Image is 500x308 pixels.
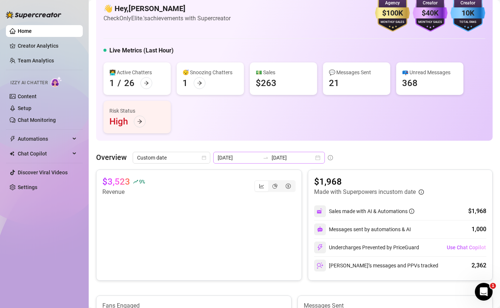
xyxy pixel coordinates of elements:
article: $1,968 [314,176,424,188]
div: $1,968 [468,207,486,216]
h4: 👋 Hey, [PERSON_NAME] [103,3,231,14]
span: Custom date [137,152,206,163]
span: line-chart [259,184,264,189]
div: 368 [402,77,418,89]
a: Settings [18,184,37,190]
div: 1,000 [472,225,486,234]
div: Total Fans [450,20,485,25]
div: $100K [375,7,410,19]
img: svg%3e [317,208,323,215]
div: 1 [109,77,115,89]
div: [PERSON_NAME]’s messages and PPVs tracked [314,260,438,271]
span: info-circle [328,155,333,160]
img: svg%3e [317,244,323,251]
div: $263 [256,77,276,89]
span: arrow-right [197,81,202,86]
article: Made with Superpowers in custom date [314,188,416,196]
a: Chat Monitoring [18,117,56,123]
a: Creator Analytics [18,40,77,52]
a: Team Analytics [18,58,54,64]
span: arrow-right [137,119,142,124]
div: Undercharges Prevented by PriceGuard [314,242,419,253]
div: 😴 Snoozing Chatters [183,68,238,76]
img: Chat Copilot [10,151,14,156]
span: Chat Copilot [18,148,70,160]
img: svg%3e [317,226,323,232]
img: svg%3e [317,262,323,269]
span: 1 [490,283,496,289]
div: Sales made with AI & Automations [329,207,414,215]
a: Setup [18,105,31,111]
div: $40K [413,7,448,19]
a: Home [18,28,32,34]
span: pie-chart [272,184,278,189]
span: thunderbolt [10,136,16,142]
span: calendar [202,155,206,160]
span: info-circle [409,209,414,214]
div: 21 [329,77,339,89]
input: Start date [218,154,260,162]
span: dollar-circle [286,184,291,189]
div: 👩‍💻 Active Chatters [109,68,165,76]
div: 📪 Unread Messages [402,68,458,76]
span: Automations [18,133,70,145]
div: Messages sent by automations & AI [314,223,411,235]
span: swap-right [263,155,269,161]
span: info-circle [419,189,424,195]
div: Risk Status [109,107,165,115]
div: 10K [450,7,485,19]
input: End date [272,154,314,162]
div: 💵 Sales [256,68,311,76]
span: Use Chat Copilot [447,244,486,250]
div: 💬 Messages Sent [329,68,384,76]
article: Revenue [102,188,144,196]
a: Discover Viral Videos [18,170,68,175]
article: Overview [96,152,127,163]
article: $3,523 [102,176,130,188]
img: AI Chatter [51,76,62,87]
article: Check OnlyElite.'s achievements with Supercreator [103,14,231,23]
button: Use Chat Copilot [446,242,486,253]
div: Monthly Sales [413,20,448,25]
div: 1 [183,77,188,89]
div: segmented control [254,180,296,192]
img: logo-BBDzfeDw.svg [6,11,61,18]
a: Content [18,93,37,99]
div: Monthly Sales [375,20,410,25]
span: Izzy AI Chatter [10,79,48,86]
div: 26 [124,77,135,89]
iframe: Intercom live chat [475,283,493,301]
span: to [263,155,269,161]
span: arrow-right [144,81,149,86]
h5: Live Metrics (Last Hour) [109,46,174,55]
span: rise [133,179,138,184]
div: 2,362 [472,261,486,270]
span: 9 % [139,178,144,185]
